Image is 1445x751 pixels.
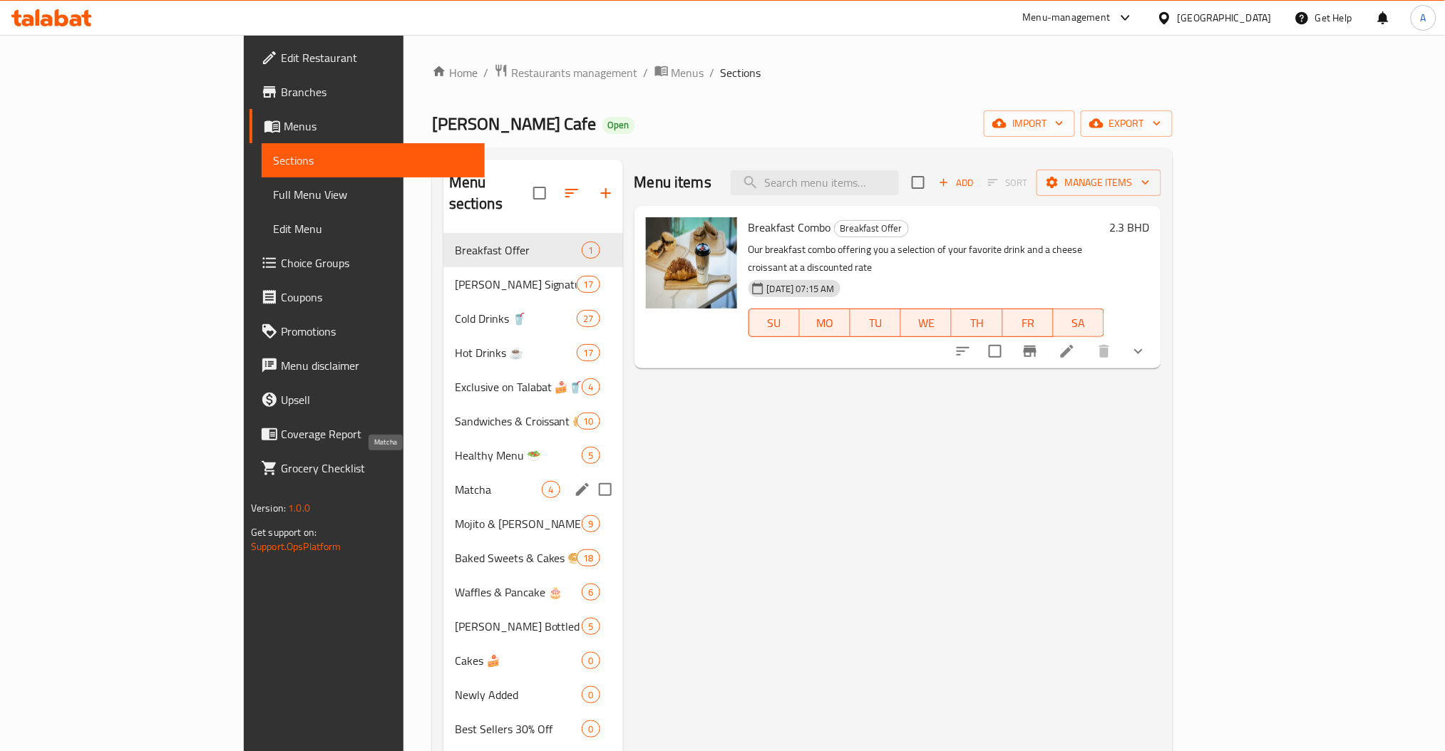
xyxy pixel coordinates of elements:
[589,176,623,210] button: Add section
[577,344,600,361] div: items
[995,115,1064,133] span: import
[281,83,474,100] span: Branches
[582,517,599,531] span: 9
[582,620,599,633] span: 5
[262,143,485,177] a: Sections
[937,175,975,191] span: Add
[455,720,582,737] span: Best Sellers 30% Off
[455,549,577,566] div: Baked Sweets & Cakes 🥯
[262,177,485,212] a: Full Menu View
[582,244,599,257] span: 1
[1023,9,1111,26] div: Menu-management
[455,515,582,532] div: Mojito & Boba Drinks 🍷
[582,447,600,464] div: items
[710,64,715,81] li: /
[251,537,341,556] a: Support.OpsPlatform
[946,334,980,368] button: sort-choices
[455,481,542,498] span: Matcha
[443,438,623,472] div: Healthy Menu 🥗5
[250,75,485,109] a: Branches
[577,415,599,428] span: 10
[901,309,952,337] button: WE
[721,64,761,81] span: Sections
[577,312,599,326] span: 27
[806,313,845,333] span: MO
[251,523,317,542] span: Get support on:
[1003,309,1054,337] button: FR
[281,289,474,306] span: Coupons
[1037,170,1161,196] button: Manage items
[455,413,577,430] span: Sandwiches & Croissant 🥐🍔
[646,217,737,309] img: Breakfast Combo
[443,575,623,609] div: Waffles & Pancake 🎂6
[957,313,997,333] span: TH
[582,720,600,737] div: items
[582,378,600,395] div: items
[455,686,582,703] span: Newly Added
[1048,174,1150,192] span: Manage items
[749,309,800,337] button: SU
[555,176,589,210] span: Sort sections
[933,172,979,194] button: Add
[800,309,850,337] button: MO
[455,378,582,395] span: Exclusive on Talabat 🍰🥤🥐
[577,276,600,293] div: items
[251,499,286,517] span: Version:
[582,380,599,394] span: 4
[582,688,599,702] span: 0
[455,447,582,464] div: Healthy Menu 🥗
[577,310,600,327] div: items
[572,479,593,500] button: edit
[602,117,635,134] div: Open
[582,586,599,599] span: 6
[749,217,831,238] span: Breakfast Combo
[281,254,474,271] span: Choice Groups
[835,220,908,237] span: Breakfast Offer
[250,41,485,75] a: Edit Restaurant
[654,63,704,82] a: Menus
[1178,10,1272,26] div: [GEOGRAPHIC_DATA]
[1081,110,1173,137] button: export
[582,722,599,736] span: 0
[449,172,533,214] h2: Menu sections
[443,404,623,438] div: Sandwiches & Croissant 🥐🍔10
[250,417,485,451] a: Coverage Report
[933,172,979,194] span: Add item
[443,678,623,712] div: Newly Added0
[455,618,582,635] span: [PERSON_NAME] Bottled Juices
[749,241,1104,276] p: Our breakfast combo offering you a selection of your favorite drink and a cheese croissant at a d...
[1421,10,1426,26] span: A
[250,451,485,485] a: Grocery Checklist
[761,282,840,296] span: [DATE] 07:15 AM
[281,49,474,66] span: Edit Restaurant
[494,63,638,82] a: Restaurants management
[582,686,600,703] div: items
[834,220,909,237] div: Breakfast Offer
[455,310,577,327] span: Cold Drinks 🥤
[1059,313,1099,333] span: SA
[644,64,649,81] li: /
[907,313,946,333] span: WE
[273,152,474,169] span: Sections
[443,267,623,301] div: [PERSON_NAME] Signatures 👑17
[443,233,623,267] div: Breakfast Offer1
[979,172,1037,194] span: Select section first
[850,309,901,337] button: TU
[1009,313,1048,333] span: FR
[577,346,599,360] span: 17
[672,64,704,81] span: Menus
[443,370,623,404] div: Exclusive on Talabat 🍰🥤🥐4
[281,460,474,477] span: Grocery Checklist
[455,515,582,532] span: Mojito & [PERSON_NAME] 🍷
[250,109,485,143] a: Menus
[432,63,1173,82] nav: breadcrumb
[755,313,794,333] span: SU
[443,301,623,336] div: Cold Drinks 🥤27
[288,499,310,517] span: 1.0.0
[250,348,485,383] a: Menu disclaimer
[577,278,599,291] span: 17
[542,483,559,497] span: 4
[984,110,1075,137] button: import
